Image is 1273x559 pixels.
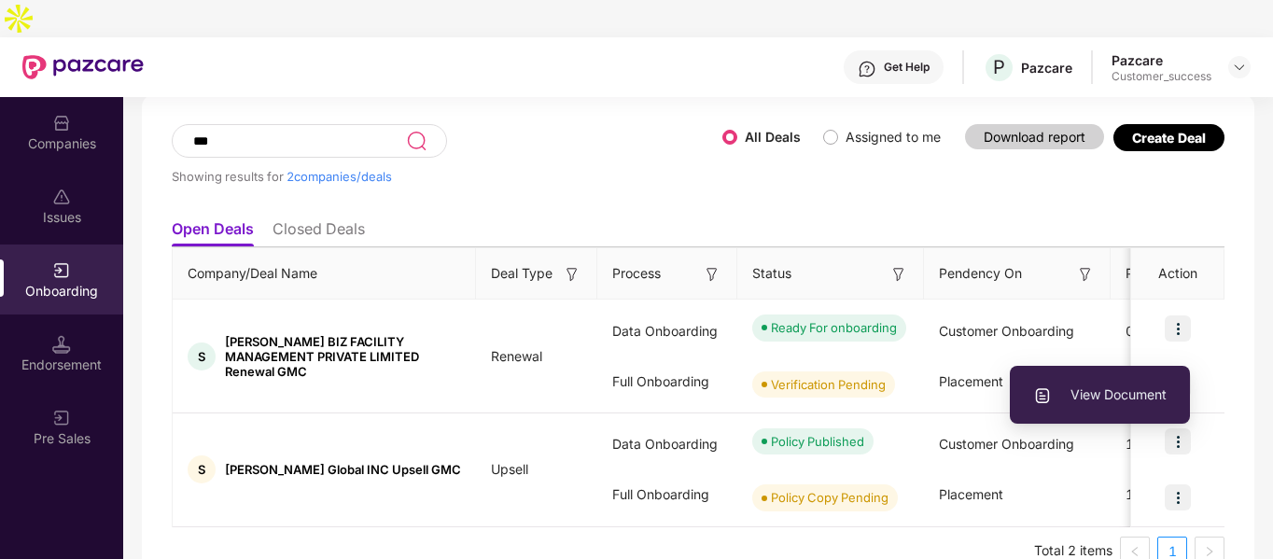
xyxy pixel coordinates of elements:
img: svg+xml;base64,PHN2ZyBpZD0iSGVscC0zMngzMiIgeG1sbnM9Imh0dHA6Ly93d3cudzMub3JnLzIwMDAvc3ZnIiB3aWR0aD... [858,60,876,78]
div: Customer_success [1112,69,1211,84]
th: Action [1131,248,1224,300]
img: icon [1165,428,1191,454]
img: icon [1165,315,1191,342]
img: svg+xml;base64,PHN2ZyB3aWR0aD0iMjAiIGhlaWdodD0iMjAiIHZpZXdCb3g9IjAgMCAyMCAyMCIgZmlsbD0ibm9uZSIgeG... [52,409,71,427]
div: Pazcare [1021,59,1072,77]
div: Pazcare [1112,51,1211,69]
img: svg+xml;base64,PHN2ZyB3aWR0aD0iMjAiIGhlaWdodD0iMjAiIHZpZXdCb3g9IjAgMCAyMCAyMCIgZmlsbD0ibm9uZSIgeG... [52,261,71,280]
img: svg+xml;base64,PHN2ZyB3aWR0aD0iMTQuNSIgaGVpZ2h0PSIxNC41IiB2aWV3Qm94PSIwIDAgMTYgMTYiIGZpbGw9Im5vbm... [52,335,71,354]
img: svg+xml;base64,PHN2ZyBpZD0iSXNzdWVzX2Rpc2FibGVkIiB4bWxucz0iaHR0cDovL3d3dy53My5vcmcvMjAwMC9zdmciIH... [52,188,71,206]
span: View Document [1033,384,1167,405]
img: New Pazcare Logo [22,55,144,79]
img: svg+xml;base64,PHN2ZyBpZD0iRHJvcGRvd24tMzJ4MzIiIHhtbG5zPSJodHRwOi8vd3d3LnczLm9yZy8yMDAwL3N2ZyIgd2... [1232,60,1247,75]
img: svg+xml;base64,PHN2ZyBpZD0iQ29tcGFuaWVzIiB4bWxucz0iaHR0cDovL3d3dy53My5vcmcvMjAwMC9zdmciIHdpZHRoPS... [52,114,71,133]
div: Get Help [884,60,930,75]
span: P [993,56,1005,78]
img: icon [1165,484,1191,510]
span: Pendency [1126,263,1221,284]
img: svg+xml;base64,PHN2ZyBpZD0iVXBsb2FkX0xvZ3MiIGRhdGEtbmFtZT0iVXBsb2FkIExvZ3MiIHhtbG5zPSJodHRwOi8vd3... [1033,386,1052,405]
